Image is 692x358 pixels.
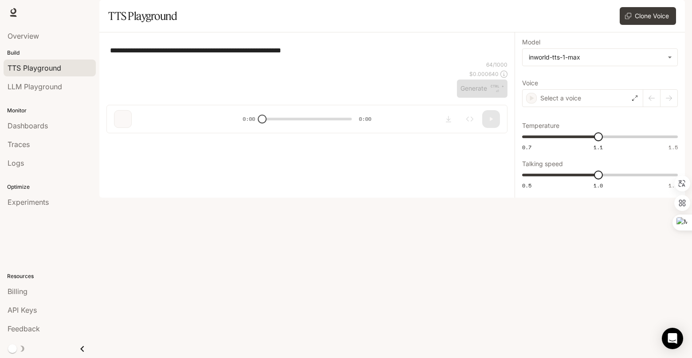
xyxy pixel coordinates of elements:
span: 0.5 [522,182,531,189]
span: 1.5 [668,143,678,151]
p: Voice [522,80,538,86]
span: 1.1 [594,143,603,151]
h1: TTS Playground [108,7,177,25]
p: Temperature [522,123,559,129]
div: Open Intercom Messenger [662,328,683,349]
p: Model [522,39,540,45]
p: Select a voice [540,94,581,103]
div: inworld-tts-1-max [529,53,663,62]
span: 1.0 [594,182,603,189]
button: Clone Voice [620,7,676,25]
span: 0.7 [522,143,531,151]
p: Talking speed [522,161,563,167]
p: 64 / 1000 [486,61,507,68]
div: inworld-tts-1-max [523,49,677,66]
span: 1.5 [668,182,678,189]
p: $ 0.000640 [469,70,499,78]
